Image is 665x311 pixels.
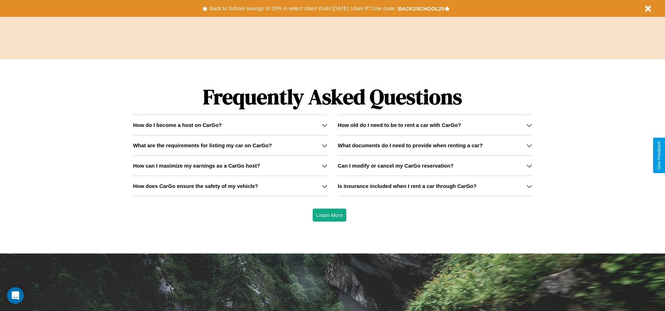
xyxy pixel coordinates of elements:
[398,6,445,12] b: BACK2SCHOOL20
[133,79,532,115] h1: Frequently Asked Questions
[133,163,260,169] h3: How can I maximize my earnings as a CarGo host?
[338,183,477,189] h3: Is insurance included when I rent a car through CarGo?
[133,183,258,189] h3: How does CarGo ensure the safety of my vehicle?
[7,287,24,304] iframe: Intercom live chat
[313,209,347,222] button: Learn More
[208,4,398,13] button: Back to School savings of 20% in select cities! Ends [DATE] 10am PT.Use code:
[133,122,222,128] h3: How do I become a host on CarGo?
[338,163,454,169] h3: Can I modify or cancel my CarGo reservation?
[133,142,272,148] h3: What are the requirements for listing my car on CarGo?
[338,142,483,148] h3: What documents do I need to provide when renting a car?
[657,141,661,170] div: Give Feedback
[338,122,461,128] h3: How old do I need to be to rent a car with CarGo?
